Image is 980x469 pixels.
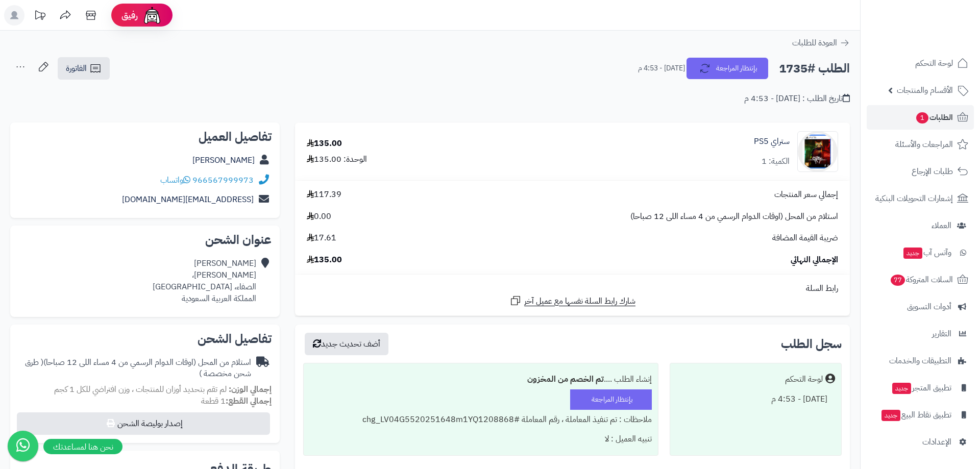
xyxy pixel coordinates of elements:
span: 77 [891,275,905,286]
span: 117.39 [307,189,341,201]
span: الإعدادات [922,435,951,449]
a: أدوات التسويق [867,294,974,319]
div: تنبيه العميل : لا [310,429,652,449]
span: تطبيق نقاط البيع [880,408,951,422]
span: ( طرق شحن مخصصة ) [25,356,251,380]
a: واتساب [160,174,190,186]
img: 1702296308-Untitled%20design%20(10)-90x90.png [798,131,838,172]
small: 1 قطعة [201,395,272,407]
span: التقارير [932,327,951,341]
div: تاريخ الطلب : [DATE] - 4:53 م [744,93,850,105]
span: الإجمالي النهائي [791,254,838,266]
span: الأقسام والمنتجات [897,83,953,97]
span: المراجعات والأسئلة [895,137,953,152]
div: بإنتظار المراجعة [570,389,652,410]
span: استلام من المحل (اوقات الدوام الرسمي من 4 مساء اللى 12 صباحا) [630,211,838,223]
span: أدوات التسويق [907,300,951,314]
span: 17.61 [307,232,336,244]
span: شارك رابط السلة نفسها مع عميل آخر [524,295,635,307]
span: الفاتورة [66,62,87,75]
a: لوحة التحكم [867,51,974,76]
a: وآتس آبجديد [867,240,974,265]
span: 0.00 [307,211,331,223]
div: [DATE] - 4:53 م [676,389,835,409]
span: ضريبة القيمة المضافة [772,232,838,244]
span: السلات المتروكة [890,273,953,287]
a: ستراي PS5 [754,136,790,147]
a: المراجعات والأسئلة [867,132,974,157]
span: العودة للطلبات [792,37,837,49]
a: شارك رابط السلة نفسها مع عميل آخر [509,294,635,307]
span: جديد [892,383,911,394]
span: جديد [881,410,900,421]
a: الإعدادات [867,430,974,454]
div: الكمية: 1 [762,156,790,167]
span: 135.00 [307,254,342,266]
a: التقارير [867,322,974,346]
strong: إجمالي القطع: [226,395,272,407]
div: لوحة التحكم [785,374,823,385]
h2: تفاصيل الشحن [18,333,272,345]
span: الطلبات [915,110,953,125]
div: 135.00 [307,138,342,150]
img: ai-face.png [142,5,162,26]
b: تم الخصم من المخزون [527,373,604,385]
span: 1 [916,112,929,124]
div: الوحدة: 135.00 [307,154,367,165]
a: السلات المتروكة77 [867,267,974,292]
div: [PERSON_NAME] [PERSON_NAME]، الصفاء، [GEOGRAPHIC_DATA] المملكة العربية السعودية [153,258,256,304]
h2: عنوان الشحن [18,234,272,246]
a: إشعارات التحويلات البنكية [867,186,974,211]
span: جديد [903,248,922,259]
h3: سجل الطلب [781,338,842,350]
a: تطبيق نقاط البيعجديد [867,403,974,427]
span: رفيق [121,9,138,21]
a: التطبيقات والخدمات [867,349,974,373]
span: التطبيقات والخدمات [889,354,951,368]
span: لوحة التحكم [915,56,953,70]
span: إجمالي سعر المنتجات [774,189,838,201]
div: رابط السلة [299,283,846,294]
button: بإنتظار المراجعة [687,58,768,79]
h2: الطلب #1735 [779,58,850,79]
span: العملاء [932,218,951,233]
span: وآتس آب [902,245,951,260]
div: ملاحظات : تم تنفيذ المعاملة ، رقم المعاملة #chg_LV04G5520251648m1YQ1208868 [310,410,652,430]
button: إصدار بوليصة الشحن [17,412,270,435]
a: تحديثات المنصة [27,5,53,28]
small: [DATE] - 4:53 م [638,63,685,73]
a: العودة للطلبات [792,37,850,49]
a: الفاتورة [58,57,110,80]
span: طلبات الإرجاع [912,164,953,179]
h2: تفاصيل العميل [18,131,272,143]
button: أضف تحديث جديد [305,333,388,355]
span: تطبيق المتجر [891,381,951,395]
a: طلبات الإرجاع [867,159,974,184]
span: لم تقم بتحديد أوزان للمنتجات ، وزن افتراضي للكل 1 كجم [54,383,227,396]
a: تطبيق المتجرجديد [867,376,974,400]
div: إنشاء الطلب .... [310,369,652,389]
img: logo-2.png [911,23,970,45]
a: [PERSON_NAME] [192,154,255,166]
strong: إجمالي الوزن: [229,383,272,396]
a: الطلبات1 [867,105,974,130]
div: استلام من المحل (اوقات الدوام الرسمي من 4 مساء اللى 12 صباحا) [18,357,251,380]
a: 966567999973 [192,174,254,186]
span: إشعارات التحويلات البنكية [875,191,953,206]
a: العملاء [867,213,974,238]
a: [EMAIL_ADDRESS][DOMAIN_NAME] [122,193,254,206]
